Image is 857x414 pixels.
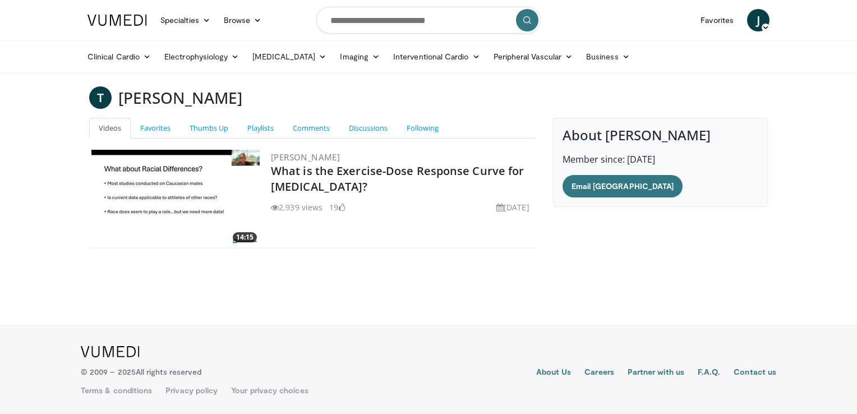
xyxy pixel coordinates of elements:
a: Specialties [154,9,217,31]
span: 14:15 [233,232,257,242]
a: Following [397,118,448,139]
a: 14:15 [91,150,260,245]
img: VuMedi Logo [81,346,140,357]
a: Browse [217,9,269,31]
h4: About [PERSON_NAME] [563,127,758,144]
a: F.A.Q. [698,366,720,380]
a: Privacy policy [165,385,218,396]
a: Electrophysiology [158,45,246,68]
a: Thumbs Up [180,118,238,139]
a: Discussions [339,118,397,139]
a: Business [579,45,637,68]
a: Terms & conditions [81,385,152,396]
img: VuMedi Logo [87,15,147,26]
li: [DATE] [496,201,529,213]
h3: [PERSON_NAME] [118,86,242,109]
a: J [747,9,770,31]
a: Playlists [238,118,283,139]
p: © 2009 – 2025 [81,366,201,378]
a: About Us [536,366,572,380]
a: Peripheral Vascular [487,45,579,68]
a: Careers [584,366,614,380]
a: [MEDICAL_DATA] [246,45,333,68]
a: Interventional Cardio [386,45,487,68]
a: Partner with us [628,366,684,380]
a: What is the Exercise-Dose Response Curve for [MEDICAL_DATA]? [271,163,524,194]
input: Search topics, interventions [316,7,541,34]
a: Favorites [131,118,180,139]
p: Member since: [DATE] [563,153,758,166]
a: T [89,86,112,109]
a: Favorites [694,9,740,31]
li: 2,939 views [271,201,322,213]
img: b8c299a5-c44c-48ce-87bc-1da67e219b0c.300x170_q85_crop-smart_upscale.jpg [91,150,260,245]
a: Clinical Cardio [81,45,158,68]
a: Comments [283,118,339,139]
li: 19 [329,201,345,213]
a: [PERSON_NAME] [271,151,340,163]
a: Imaging [333,45,386,68]
a: Your privacy choices [231,385,308,396]
a: Contact us [734,366,776,380]
span: All rights reserved [136,367,201,376]
a: Videos [89,118,131,139]
a: Email [GEOGRAPHIC_DATA] [563,175,683,197]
